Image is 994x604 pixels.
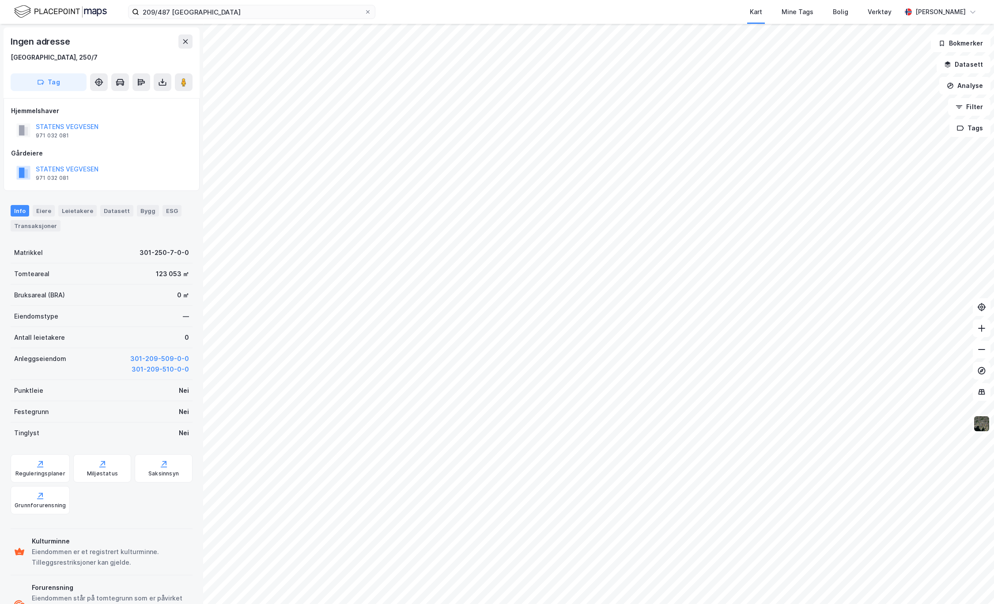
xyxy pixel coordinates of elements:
div: Bruksareal (BRA) [14,290,65,300]
button: 301-209-510-0-0 [132,364,189,375]
button: Tags [949,119,990,137]
div: Antall leietakere [14,332,65,343]
div: Ingen adresse [11,34,72,49]
div: Kulturminne [32,536,189,547]
div: Nei [179,385,189,396]
div: Festegrunn [14,406,49,417]
input: Søk på adresse, matrikkel, gårdeiere, leietakere eller personer [139,5,364,19]
div: Grunnforurensning [15,502,66,509]
div: [PERSON_NAME] [915,7,966,17]
div: 123 053 ㎡ [156,269,189,279]
img: 9k= [973,415,990,432]
div: Kart [750,7,762,17]
div: [GEOGRAPHIC_DATA], 250/7 [11,52,98,63]
button: Datasett [937,56,990,73]
div: Transaksjoner [11,220,60,232]
div: Saksinnsyn [148,470,179,477]
div: Reguleringsplaner [15,470,65,477]
div: Eiendommen er et registrert kulturminne. Tilleggsrestriksjoner kan gjelde. [32,547,189,568]
div: Gårdeiere [11,148,192,159]
div: Mine Tags [782,7,813,17]
div: Forurensning [32,582,189,593]
div: Hjemmelshaver [11,106,192,116]
div: Tomteareal [14,269,49,279]
button: Analyse [939,77,990,95]
div: Matrikkel [14,247,43,258]
div: — [183,311,189,322]
div: 301-250-7-0-0 [140,247,189,258]
div: 0 [185,332,189,343]
div: Leietakere [58,205,97,217]
div: 0 ㎡ [177,290,189,300]
div: Nei [179,428,189,438]
div: Miljøstatus [87,470,118,477]
div: Anleggseiendom [14,353,66,364]
div: 971 032 081 [36,175,69,182]
div: Kontrollprogram for chat [950,562,994,604]
button: Filter [948,98,990,116]
button: Tag [11,73,87,91]
div: Datasett [100,205,133,217]
div: 971 032 081 [36,132,69,139]
div: Punktleie [14,385,43,396]
div: Tinglyst [14,428,39,438]
div: ESG [163,205,181,217]
div: Eiendomstype [14,311,58,322]
img: logo.f888ab2527a4732fd821a326f86c7f29.svg [14,4,107,19]
div: Info [11,205,29,217]
button: Bokmerker [931,34,990,52]
button: 301-209-509-0-0 [130,353,189,364]
iframe: Chat Widget [950,562,994,604]
div: Bygg [137,205,159,217]
div: Verktøy [868,7,892,17]
div: Eiere [33,205,55,217]
div: Nei [179,406,189,417]
div: Bolig [833,7,848,17]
